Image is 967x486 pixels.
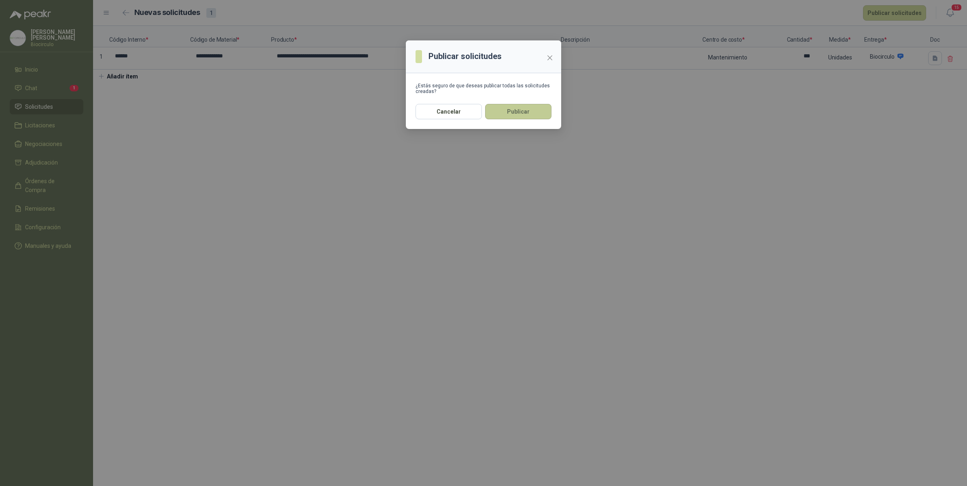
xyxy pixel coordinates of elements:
[416,83,551,94] div: ¿Estás seguro de que deseas publicar todas las solicitudes creadas?
[428,50,502,63] h3: Publicar solicitudes
[485,104,551,119] button: Publicar
[547,55,553,61] span: close
[416,104,482,119] button: Cancelar
[543,51,556,64] button: Close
